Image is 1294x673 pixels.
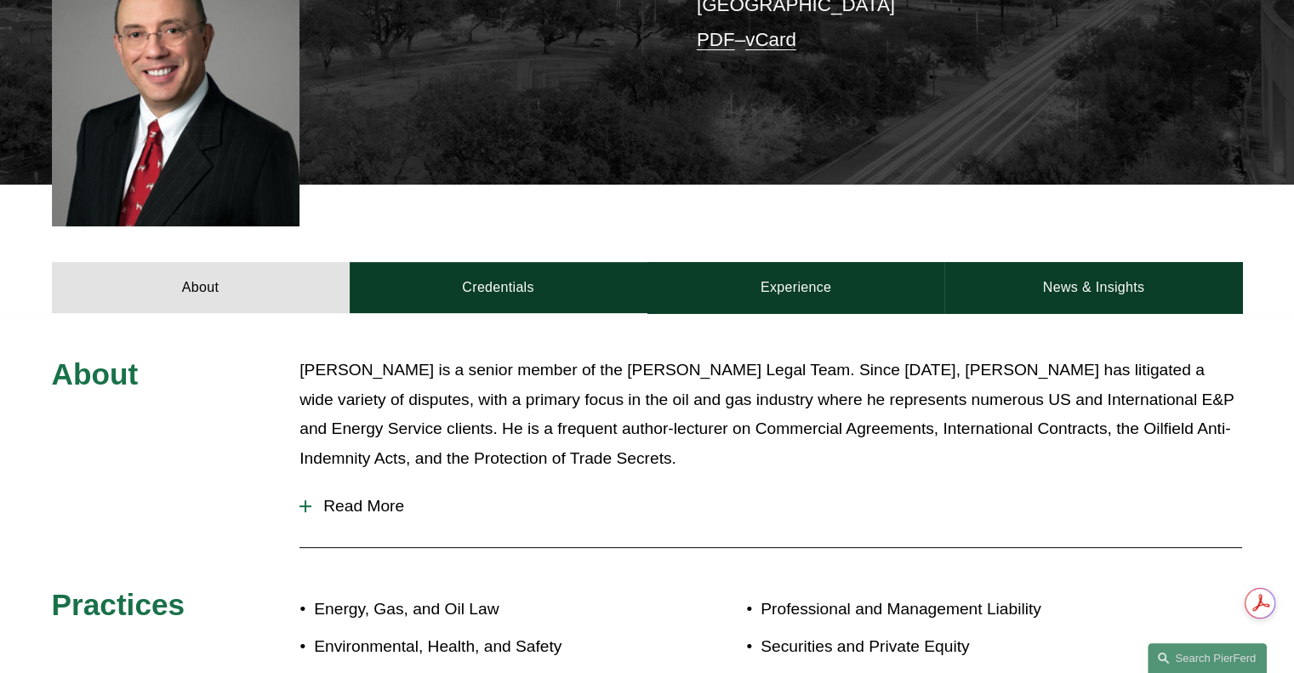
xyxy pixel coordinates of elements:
[311,497,1242,516] span: Read More
[350,262,647,313] a: Credentials
[52,588,185,621] span: Practices
[299,356,1242,473] p: [PERSON_NAME] is a senior member of the [PERSON_NAME] Legal Team. Since [DATE], [PERSON_NAME] has...
[697,29,735,50] a: PDF
[52,357,139,391] span: About
[647,262,945,313] a: Experience
[299,484,1242,528] button: Read More
[314,595,647,625] p: Energy, Gas, and Oil Law
[1148,643,1267,673] a: Search this site
[944,262,1242,313] a: News & Insights
[314,632,647,662] p: Environmental, Health, and Safety
[761,595,1143,625] p: Professional and Management Liability
[761,632,1143,662] p: Securities and Private Equity
[52,262,350,313] a: About
[745,29,796,50] a: vCard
